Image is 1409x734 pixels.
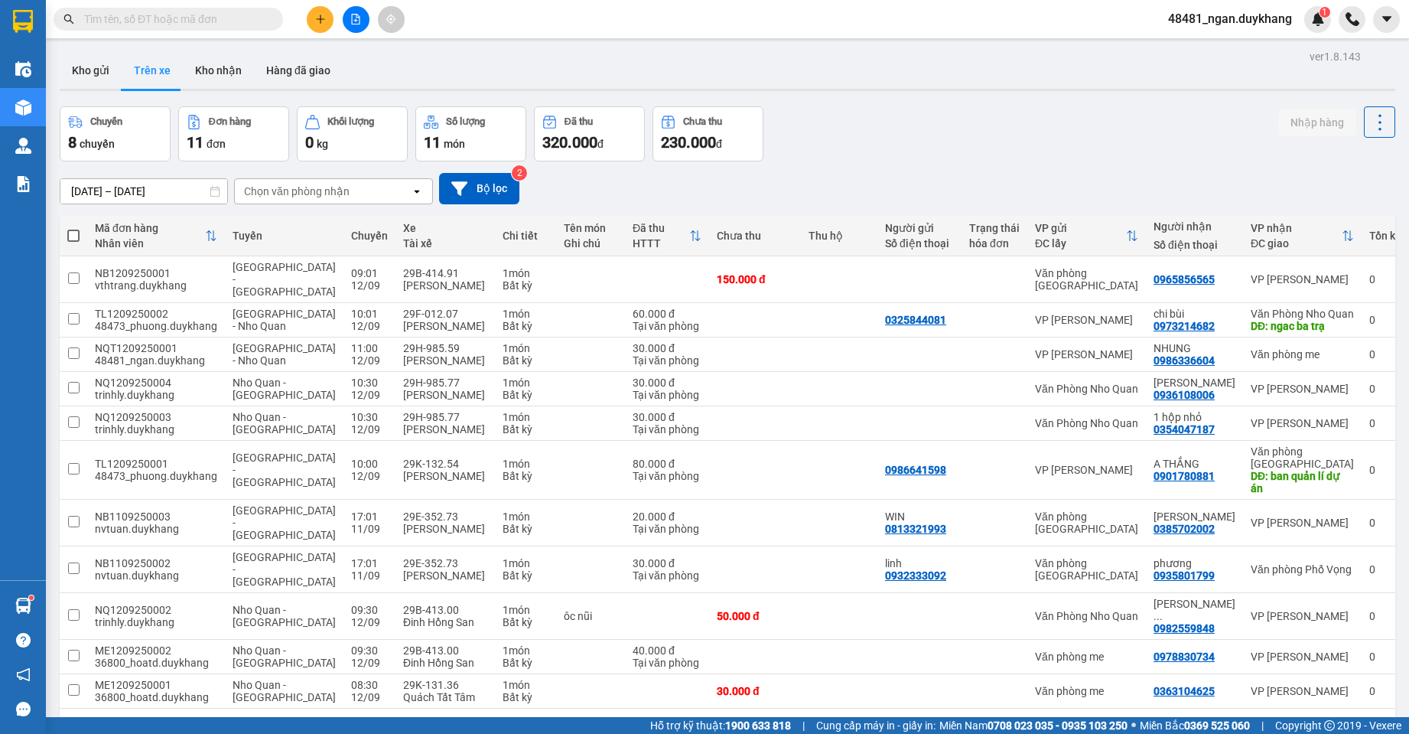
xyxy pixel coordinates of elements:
[1154,458,1235,470] div: A THẮNG
[1251,470,1354,494] div: DĐ: ban quản lí dự án
[95,342,217,354] div: NQT1209250001
[503,267,548,279] div: 1 món
[1320,7,1330,18] sup: 1
[15,61,31,77] img: warehouse-icon
[1154,411,1235,423] div: 1 hộp nhỏ
[1154,610,1163,622] span: ...
[403,354,487,367] div: [PERSON_NAME]
[350,14,361,24] span: file-add
[351,377,388,389] div: 10:30
[633,557,701,569] div: 30.000 đ
[717,273,793,285] div: 150.000 đ
[1369,685,1407,697] div: 0
[633,423,701,436] div: Tại văn phòng
[122,52,183,89] button: Trên xe
[63,14,74,24] span: search
[503,569,548,582] div: Bất kỳ
[16,667,31,682] span: notification
[885,222,954,234] div: Người gửi
[403,222,487,234] div: Xe
[1369,230,1407,242] div: Tồn kho
[95,657,217,669] div: 36800_hoatd.duykhang
[13,10,33,33] img: logo-vxr
[95,267,217,279] div: NB1209250001
[233,342,336,367] span: [GEOGRAPHIC_DATA] - Nho Quan
[351,604,388,616] div: 09:30
[1035,222,1126,234] div: VP gửi
[415,106,526,161] button: Số lượng11món
[885,569,946,582] div: 0932333092
[717,610,793,622] div: 50.000 đ
[885,464,946,476] div: 0986641598
[809,230,870,242] div: Thu hộ
[512,165,527,181] sup: 2
[633,644,701,657] div: 40.000 đ
[378,6,405,33] button: aim
[1154,511,1235,523] div: quang anh
[244,184,350,199] div: Chọn văn phòng nhận
[1035,267,1138,292] div: Văn phòng [GEOGRAPHIC_DATA]
[95,644,217,657] div: ME1209250002
[90,116,122,127] div: Chuyến
[95,557,217,569] div: NB1109250002
[885,523,946,535] div: 0813321993
[233,411,336,436] span: Nho Quan - [GEOGRAPHIC_DATA]
[1251,685,1354,697] div: VP [PERSON_NAME]
[403,679,487,691] div: 29K-131.36
[1154,569,1215,582] div: 0935801799
[503,320,548,332] div: Bất kỳ
[633,377,701,389] div: 30.000 đ
[1154,308,1235,320] div: chi bùi
[503,657,548,669] div: Bất kỳ
[503,557,548,569] div: 1 món
[351,389,388,401] div: 12/09
[1154,320,1215,332] div: 0973214682
[717,230,793,242] div: Chưa thu
[307,6,334,33] button: plus
[503,470,548,482] div: Bất kỳ
[386,14,396,24] span: aim
[1251,348,1354,360] div: Văn phòng me
[15,99,31,116] img: warehouse-icon
[1380,12,1394,26] span: caret-down
[403,458,487,470] div: 29K-132.54
[95,411,217,423] div: NQ1209250003
[1251,222,1342,234] div: VP nhận
[565,116,593,127] div: Đã thu
[403,511,487,523] div: 29E-352.73
[1369,651,1407,663] div: 0
[403,411,487,423] div: 29H-985.77
[1369,563,1407,576] div: 0
[317,138,328,150] span: kg
[254,52,343,89] button: Hàng đã giao
[1243,216,1362,256] th: Toggle SortBy
[716,138,722,150] span: đ
[885,557,954,569] div: linh
[1154,622,1215,635] div: 0982559848
[1154,239,1235,251] div: Số điện thoại
[503,511,548,523] div: 1 món
[351,267,388,279] div: 09:01
[351,342,388,354] div: 11:00
[327,116,374,127] div: Khối lượng
[503,616,548,628] div: Bất kỳ
[95,377,217,389] div: NQ1209250004
[403,320,487,332] div: [PERSON_NAME]
[1154,470,1215,482] div: 0901780881
[503,604,548,616] div: 1 món
[95,511,217,523] div: NB1109250003
[95,279,217,292] div: vthtrang.duykhang
[1035,417,1138,429] div: Văn Phòng Nho Quan
[403,279,487,292] div: [PERSON_NAME]
[29,595,34,600] sup: 1
[1310,48,1361,65] div: ver 1.8.143
[411,185,423,197] svg: open
[1346,12,1359,26] img: phone-icon
[233,551,336,588] span: [GEOGRAPHIC_DATA] - [GEOGRAPHIC_DATA]
[802,717,805,734] span: |
[1251,308,1354,320] div: Văn Phòng Nho Quan
[1035,314,1138,326] div: VP [PERSON_NAME]
[403,470,487,482] div: [PERSON_NAME]
[183,52,254,89] button: Kho nhận
[633,511,701,523] div: 20.000 đ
